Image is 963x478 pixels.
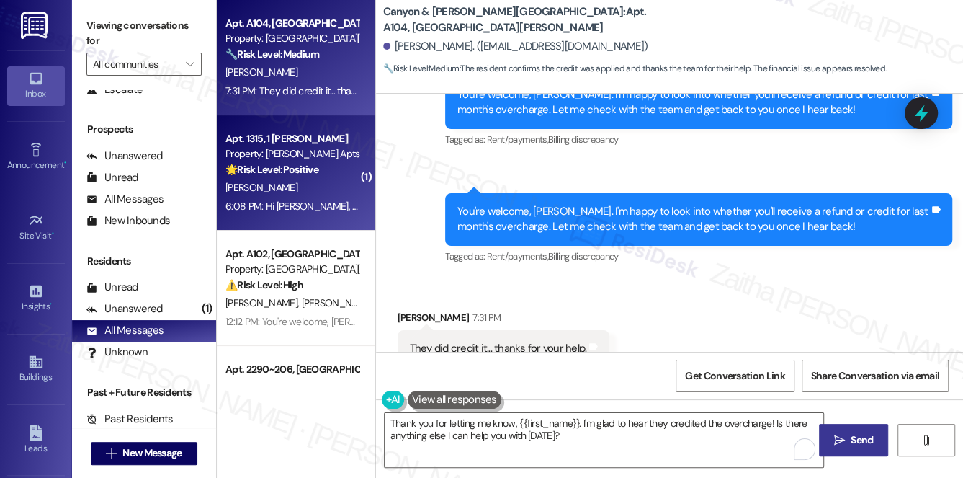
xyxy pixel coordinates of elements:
div: Past + Future Residents [72,385,216,400]
div: 7:31 PM [469,310,501,325]
div: 12:12 PM: You're welcome, [PERSON_NAME]! [225,315,406,328]
strong: 🔧 Risk Level: Medium [225,48,319,61]
b: Canyon & [PERSON_NAME][GEOGRAPHIC_DATA]: Apt. A104, [GEOGRAPHIC_DATA][PERSON_NAME] [383,4,671,35]
strong: 🌟 Risk Level: Positive [225,163,318,176]
div: Property: [GEOGRAPHIC_DATA][PERSON_NAME] [225,31,359,46]
div: Property: [GEOGRAPHIC_DATA][PERSON_NAME] [225,262,359,277]
div: Prospects [72,122,216,137]
span: [PERSON_NAME] [225,296,302,309]
button: Send [819,424,889,456]
a: Buildings [7,350,65,389]
div: New Inbounds [86,213,170,229]
div: You're welcome, [PERSON_NAME]. I'm happy to look into whether you'll receive a refund or credit f... [457,204,929,235]
div: (1) [198,298,216,320]
span: [PERSON_NAME] [225,181,297,194]
span: Rent/payments , [487,250,548,262]
span: Get Conversation Link [685,368,784,384]
div: Unknown [86,345,148,360]
span: Billing discrepancy [548,250,619,262]
button: New Message [91,442,197,465]
div: Tagged as: [445,129,952,150]
span: • [64,158,66,168]
div: All Messages [86,192,164,207]
span: Send [851,433,873,448]
div: Apt. A104, [GEOGRAPHIC_DATA][PERSON_NAME] [225,16,359,31]
span: Rent/payments , [487,133,548,146]
button: Share Conversation via email [802,360,949,392]
div: Residents [72,254,216,269]
i:  [834,435,845,446]
div: Unread [86,280,138,295]
span: • [50,299,52,309]
img: ResiDesk Logo [21,12,50,39]
i:  [106,448,117,459]
div: Tagged as: [445,246,952,267]
label: Viewing conversations for [86,14,202,53]
div: Unanswered [86,301,163,317]
button: Get Conversation Link [676,360,794,392]
div: Unanswered [86,149,163,164]
div: Apt. 1315, 1 [PERSON_NAME] [225,131,359,146]
strong: 🔧 Risk Level: Medium [383,63,460,74]
div: [PERSON_NAME]. ([EMAIL_ADDRESS][DOMAIN_NAME]) [383,39,648,54]
span: [PERSON_NAME] [225,66,297,79]
textarea: To enrich screen reader interactions, please activate Accessibility in Grammarly extension settings [385,413,824,467]
span: : The resident confirms the credit was applied and thanks the team for their help. The financial ... [383,61,887,76]
div: Property: [PERSON_NAME] Apts [225,146,359,161]
a: Site Visit • [7,208,65,247]
div: [PERSON_NAME] [398,310,610,330]
a: Insights • [7,279,65,318]
a: Leads [7,421,65,460]
span: Share Conversation via email [811,368,939,384]
div: Past Residents [86,412,174,427]
div: You're welcome, [PERSON_NAME]. I'm happy to look into whether you'll receive a refund or credit f... [457,87,929,118]
strong: ⚠️ Risk Level: High [225,278,303,291]
span: New Message [122,446,182,461]
input: All communities [93,53,179,76]
div: Apt. 2290~206, [GEOGRAPHIC_DATA] [225,362,359,377]
div: 7:31 PM: They did credit it... thanks for your help. [225,84,422,97]
div: They did credit it... thanks for your help. [410,341,587,356]
a: Inbox [7,66,65,105]
i:  [921,435,931,446]
i:  [186,58,194,70]
div: All Messages [86,323,164,338]
span: • [52,229,54,239]
span: [PERSON_NAME] [301,296,373,309]
div: Unread [86,170,138,185]
div: Apt. A102, [GEOGRAPHIC_DATA][PERSON_NAME] [225,247,359,262]
div: Escalate [86,82,143,97]
span: Billing discrepancy [548,133,619,146]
